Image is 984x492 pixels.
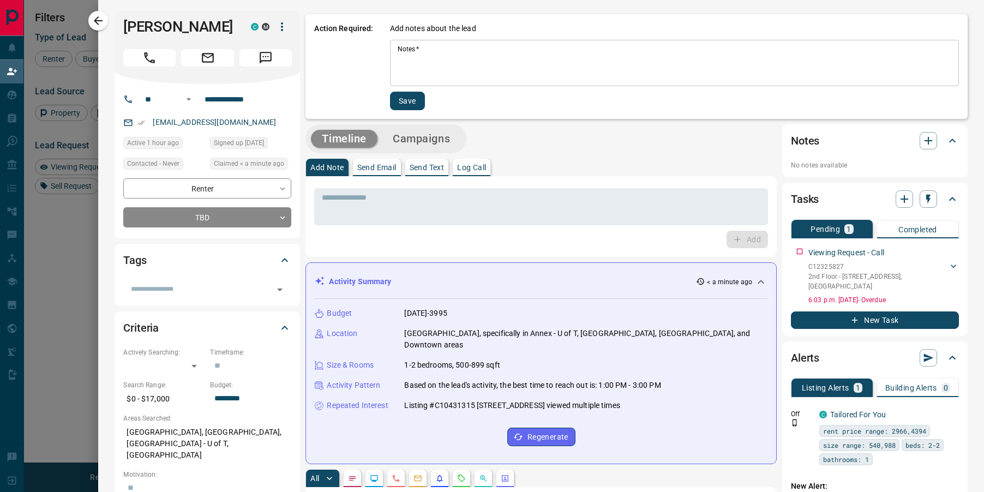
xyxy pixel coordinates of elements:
[123,390,205,408] p: $0 - $17,000
[370,474,379,483] svg: Lead Browsing Activity
[457,164,486,171] p: Log Call
[153,118,276,127] a: [EMAIL_ADDRESS][DOMAIN_NAME]
[410,164,445,171] p: Send Text
[823,454,869,465] span: bathrooms: 1
[123,315,291,341] div: Criteria
[382,130,461,148] button: Campaigns
[404,380,661,391] p: Based on the lead's activity, the best time to reach out is: 1:00 PM - 3:00 PM
[791,409,813,419] p: Off
[127,158,179,169] span: Contacted - Never
[808,262,948,272] p: C12325827
[808,260,959,293] div: C123258272nd Floor - [STREET_ADDRESS],[GEOGRAPHIC_DATA]
[404,400,620,411] p: Listing #C10431315 [STREET_ADDRESS] viewed multiple times
[808,295,959,305] p: 6:03 p.m. [DATE] - Overdue
[457,474,466,483] svg: Requests
[123,470,291,479] p: Motivation:
[181,49,233,67] span: Email
[210,158,291,173] div: Sun Aug 17 2025
[392,474,400,483] svg: Calls
[123,413,291,423] p: Areas Searched:
[791,345,959,371] div: Alerts
[327,359,374,371] p: Size & Rooms
[791,419,799,427] svg: Push Notification Only
[127,137,179,148] span: Active 1 hour ago
[239,49,292,67] span: Message
[262,23,269,31] div: mrloft.ca
[210,137,291,152] div: Sun Oct 16 2016
[123,247,291,273] div: Tags
[885,384,937,392] p: Building Alerts
[791,186,959,212] div: Tasks
[311,130,377,148] button: Timeline
[327,400,388,411] p: Repeated Interest
[847,225,851,233] p: 1
[507,428,575,446] button: Regenerate
[791,481,959,492] p: New Alert:
[210,380,291,390] p: Budget:
[123,207,291,227] div: TBD
[830,410,886,419] a: Tailored For You
[808,272,948,291] p: 2nd Floor - [STREET_ADDRESS] , [GEOGRAPHIC_DATA]
[214,158,284,169] span: Claimed < a minute ago
[137,119,145,127] svg: Email Verified
[329,276,391,287] p: Activity Summary
[791,128,959,154] div: Notes
[123,423,291,464] p: [GEOGRAPHIC_DATA], [GEOGRAPHIC_DATA], [GEOGRAPHIC_DATA] - U of T, [GEOGRAPHIC_DATA]
[182,93,195,106] button: Open
[808,247,884,259] p: Viewing Request - Call
[327,380,380,391] p: Activity Pattern
[905,440,940,451] span: beds: 2-2
[479,474,488,483] svg: Opportunities
[210,347,291,357] p: Timeframe:
[404,328,767,351] p: [GEOGRAPHIC_DATA], specifically in Annex - U of T, [GEOGRAPHIC_DATA], [GEOGRAPHIC_DATA], and Down...
[310,164,344,171] p: Add Note
[251,23,259,31] div: condos.ca
[802,384,849,392] p: Listing Alerts
[123,49,176,67] span: Call
[898,226,937,233] p: Completed
[315,272,767,292] div: Activity Summary< a minute ago
[791,160,959,170] p: No notes available
[856,384,860,392] p: 1
[791,349,819,367] h2: Alerts
[390,23,476,34] p: Add notes about the lead
[314,23,373,110] p: Action Required:
[944,384,948,392] p: 0
[123,251,146,269] h2: Tags
[123,319,159,337] h2: Criteria
[123,380,205,390] p: Search Range:
[707,277,752,287] p: < a minute ago
[123,347,205,357] p: Actively Searching:
[123,137,205,152] div: Sun Aug 17 2025
[327,328,357,339] p: Location
[823,440,896,451] span: size range: 540,988
[348,474,357,483] svg: Notes
[272,282,287,297] button: Open
[123,18,235,35] h1: [PERSON_NAME]
[791,132,819,149] h2: Notes
[791,311,959,329] button: New Task
[791,190,819,208] h2: Tasks
[811,225,840,233] p: Pending
[357,164,397,171] p: Send Email
[214,137,264,148] span: Signed up [DATE]
[390,92,425,110] button: Save
[435,474,444,483] svg: Listing Alerts
[823,425,926,436] span: rent price range: 2966,4394
[819,411,827,418] div: condos.ca
[310,475,319,482] p: All
[501,474,509,483] svg: Agent Actions
[327,308,352,319] p: Budget
[413,474,422,483] svg: Emails
[404,308,447,319] p: [DATE]-3995
[123,178,291,199] div: Renter
[404,359,500,371] p: 1-2 bedrooms, 500-899 sqft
